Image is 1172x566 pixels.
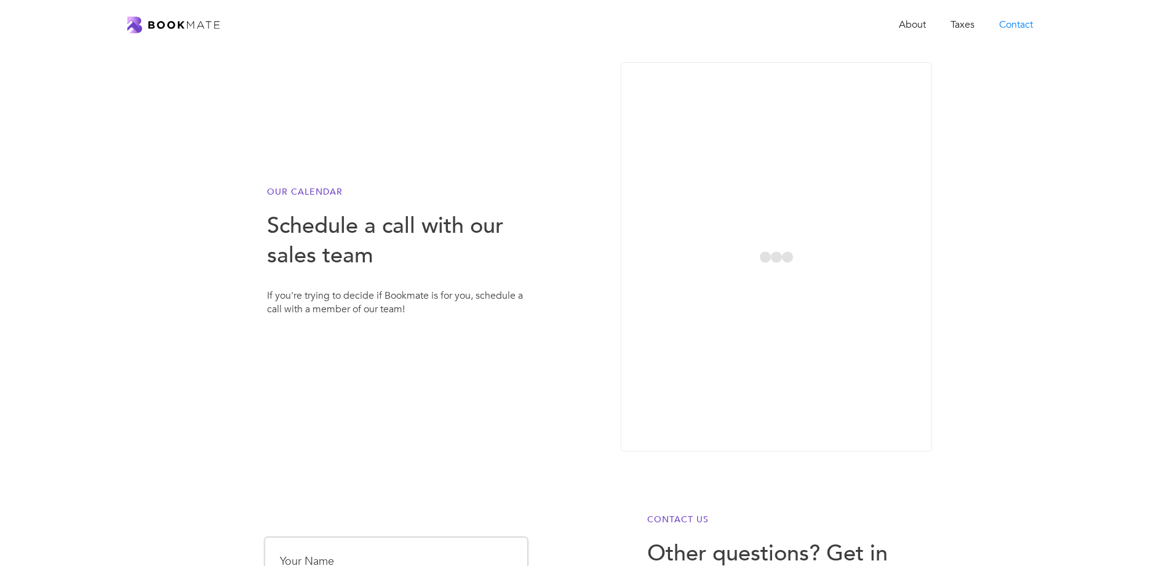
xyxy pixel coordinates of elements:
div: If you're trying to decide if Bookmate is for you, schedule a call with a member of our team! [267,289,525,341]
a: Contact [987,12,1045,38]
a: Taxes [938,12,987,38]
h6: Contact Us [647,513,906,527]
h6: our calendar [267,185,525,199]
h3: Schedule a call with our sales team [267,211,525,270]
iframe: Select a Date & Time - Calendly [621,63,931,451]
a: home [127,17,220,33]
a: About [887,12,938,38]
